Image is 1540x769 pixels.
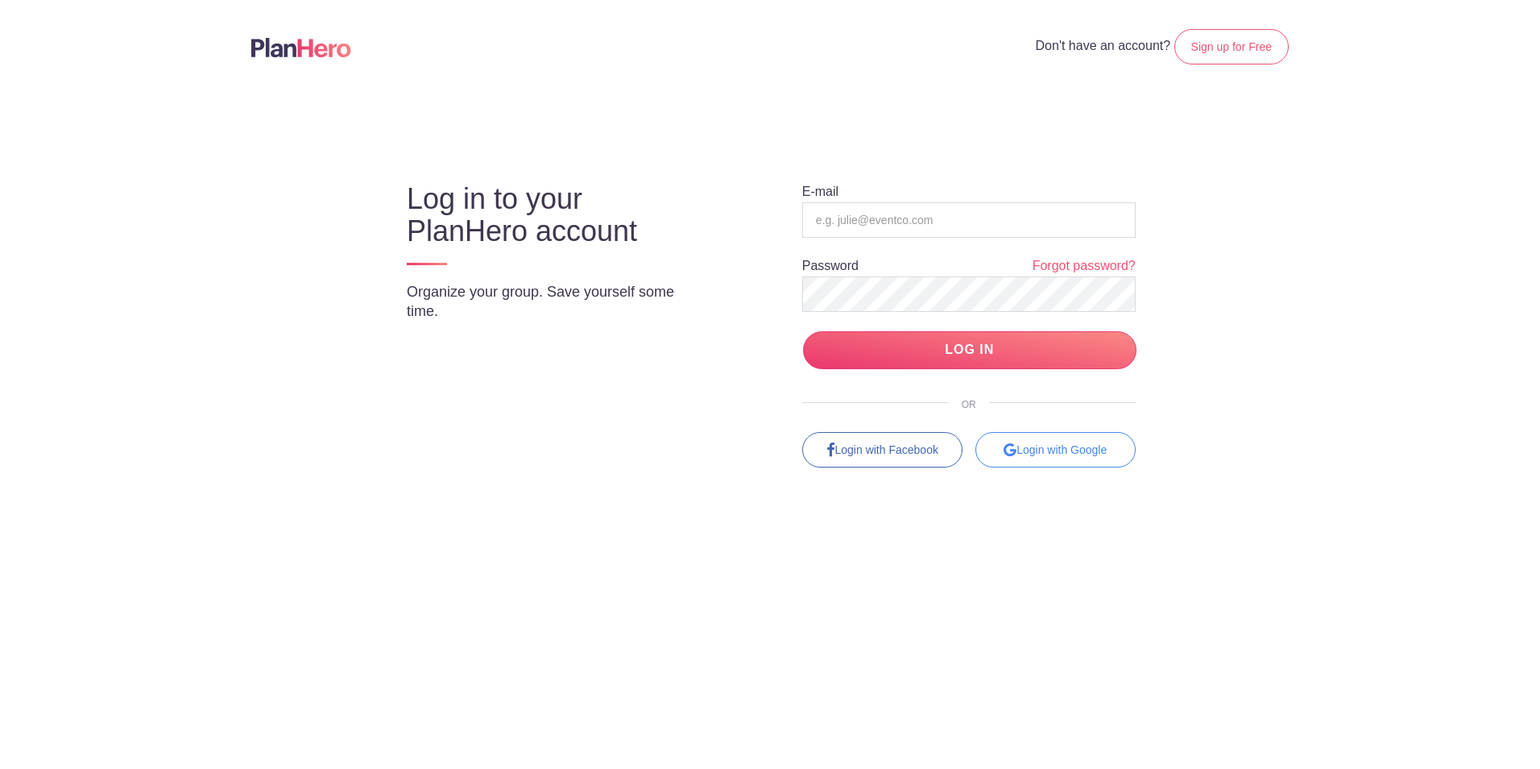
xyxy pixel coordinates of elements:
input: e.g. julie@eventco.com [802,202,1136,238]
a: Sign up for Free [1174,29,1289,64]
label: Password [802,260,859,272]
a: Forgot password? [1033,257,1136,276]
p: Organize your group. Save yourself some time. [407,282,710,321]
div: Login with Google [975,432,1136,468]
span: OR [949,399,989,410]
span: Don't have an account? [1036,39,1171,52]
h3: Log in to your PlanHero account [407,183,710,247]
a: Login with Facebook [802,432,962,468]
input: LOG IN [803,331,1136,369]
img: Logo main planhero [251,38,351,57]
label: E-mail [802,185,838,198]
